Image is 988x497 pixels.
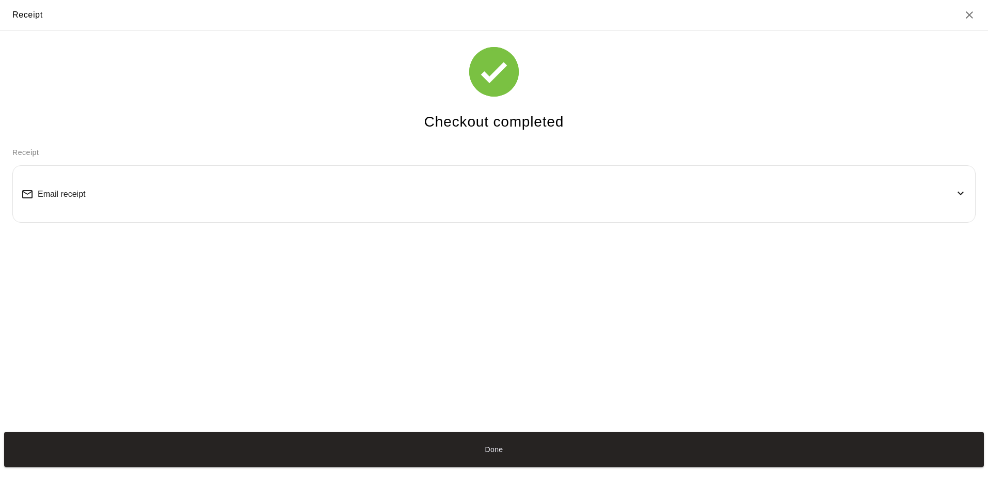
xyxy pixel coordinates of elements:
[12,147,976,158] p: Receipt
[12,8,43,22] div: Receipt
[963,9,976,21] button: Close
[424,113,564,131] h4: Checkout completed
[38,190,85,199] span: Email receipt
[4,432,984,467] button: Done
